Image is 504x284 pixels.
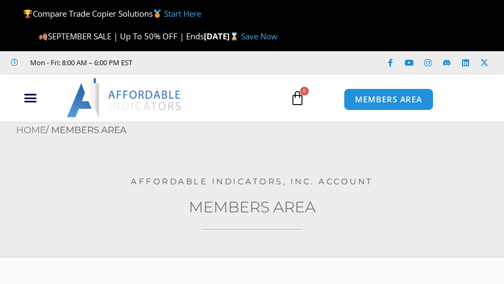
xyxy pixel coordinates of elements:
[24,10,32,18] img: 🏆
[230,32,238,40] img: ⌛
[67,78,182,117] img: LogoAI | Affordable Indicators – NinjaTrader
[344,88,434,110] a: MEMBERS AREA
[39,32,47,40] img: 🍂
[355,95,422,103] span: MEMBERS AREA
[241,31,278,41] a: Save Now
[204,31,241,41] strong: [DATE]
[27,56,132,69] span: Mon - Fri: 8:00 AM – 6:00 PM EST
[300,87,309,95] span: 0
[16,122,504,139] nav: Breadcrumb
[153,10,161,18] img: 🥇
[189,198,316,216] a: Members Area
[39,31,204,41] span: SEPTEMBER SALE | Up To 50% OFF | Ends
[274,82,321,114] a: 0
[5,88,55,108] div: Menu Toggle
[140,57,302,68] iframe: Customer reviews powered by Trustpilot
[16,124,46,135] a: Home
[23,8,201,19] span: Compare Trade Copier Solutions
[164,8,201,19] a: Start Here
[131,176,373,186] a: Affordable Indicators, Inc. Account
